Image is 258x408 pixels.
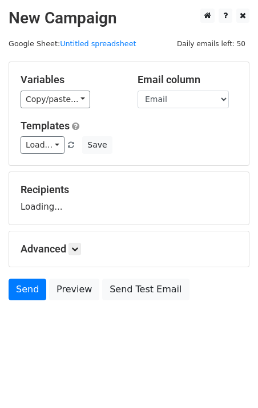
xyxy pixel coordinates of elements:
[49,279,99,300] a: Preview
[21,74,120,86] h5: Variables
[21,243,237,255] h5: Advanced
[21,136,64,154] a: Load...
[82,136,112,154] button: Save
[60,39,136,48] a: Untitled spreadsheet
[9,39,136,48] small: Google Sheet:
[173,38,249,50] span: Daily emails left: 50
[9,279,46,300] a: Send
[21,91,90,108] a: Copy/paste...
[21,183,237,196] h5: Recipients
[102,279,189,300] a: Send Test Email
[21,120,70,132] a: Templates
[9,9,249,28] h2: New Campaign
[138,74,237,86] h5: Email column
[21,183,237,213] div: Loading...
[173,39,249,48] a: Daily emails left: 50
